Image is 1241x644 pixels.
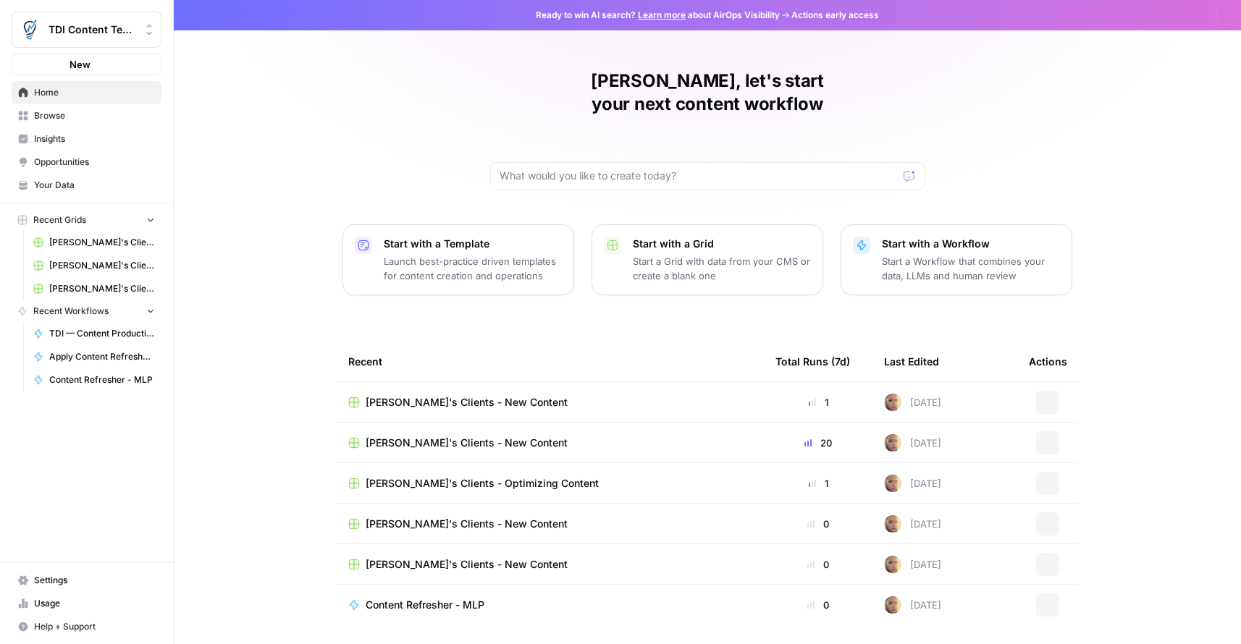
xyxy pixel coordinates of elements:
span: Actions early access [791,9,879,22]
div: Total Runs (7d) [775,342,850,381]
div: Actions [1029,342,1067,381]
p: Start with a Template [384,237,562,251]
span: TDI — Content Production [49,327,155,340]
a: TDI — Content Production [27,322,161,345]
a: Usage [12,592,161,615]
p: Start with a Grid [633,237,811,251]
a: [PERSON_NAME]'s Clients - New Content [348,517,752,531]
p: Start a Grid with data from your CMS or create a blank one [633,254,811,283]
button: Start with a TemplateLaunch best-practice driven templates for content creation and operations [342,224,574,295]
span: Content Refresher - MLP [49,373,155,386]
a: Content Refresher - MLP [348,598,752,612]
span: Your Data [34,179,155,192]
a: [PERSON_NAME]'s Clients - Optimizing Content [348,476,752,491]
button: Recent Workflows [12,300,161,322]
div: [DATE] [884,475,941,492]
button: Help + Support [12,615,161,638]
img: rpnue5gqhgwwz5ulzsshxcaclga5 [884,475,901,492]
span: TDI Content Team [49,22,136,37]
span: Recent Workflows [33,305,109,318]
span: Insights [34,132,155,145]
span: Help + Support [34,620,155,633]
a: Your Data [12,174,161,197]
button: Recent Grids [12,209,161,231]
a: Learn more [638,9,686,20]
span: [PERSON_NAME]'s Clients - New Content [366,436,568,450]
span: [PERSON_NAME]'s Clients - Optimizing Content [366,476,599,491]
p: Start a Workflow that combines your data, LLMs and human review [882,254,1060,283]
span: [PERSON_NAME]'s Clients - New Content [366,395,568,410]
img: rpnue5gqhgwwz5ulzsshxcaclga5 [884,394,901,411]
div: 0 [775,517,861,531]
a: [PERSON_NAME]'s Clients - New Content [348,557,752,572]
img: rpnue5gqhgwwz5ulzsshxcaclga5 [884,556,901,573]
a: Opportunities [12,151,161,174]
span: New [70,57,91,72]
span: Recent Grids [33,213,86,226]
span: [PERSON_NAME]'s Clients - New Content [49,259,155,272]
span: [PERSON_NAME]'s Clients - New Content [49,236,155,249]
span: Usage [34,597,155,610]
div: 1 [775,395,861,410]
a: Content Refresher - MLP [27,368,161,391]
a: [PERSON_NAME]'s Clients - Optimizing Content [27,277,161,300]
span: Browse [34,109,155,122]
a: Settings [12,569,161,592]
span: Settings [34,574,155,587]
div: [DATE] [884,515,941,533]
span: Content Refresher - MLP [366,598,484,612]
span: Apply Content Refresher Brief [49,350,155,363]
a: Insights [12,127,161,151]
span: Home [34,86,155,99]
button: Start with a WorkflowStart a Workflow that combines your data, LLMs and human review [841,224,1072,295]
button: Start with a GridStart a Grid with data from your CMS or create a blank one [592,224,823,295]
a: Browse [12,104,161,127]
span: [PERSON_NAME]'s Clients - New Content [366,517,568,531]
p: Launch best-practice driven templates for content creation and operations [384,254,562,283]
div: [DATE] [884,394,941,411]
span: [PERSON_NAME]'s Clients - Optimizing Content [49,282,155,295]
img: rpnue5gqhgwwz5ulzsshxcaclga5 [884,515,901,533]
a: Apply Content Refresher Brief [27,345,161,368]
div: [DATE] [884,596,941,614]
img: TDI Content Team Logo [17,17,43,43]
div: 1 [775,476,861,491]
div: 0 [775,598,861,612]
div: [DATE] [884,434,941,452]
a: [PERSON_NAME]'s Clients - New Content [348,395,752,410]
p: Start with a Workflow [882,237,1060,251]
button: Workspace: TDI Content Team [12,12,161,48]
a: [PERSON_NAME]'s Clients - New Content [27,231,161,254]
input: What would you like to create today? [500,169,898,183]
a: Home [12,81,161,104]
span: Ready to win AI search? about AirOps Visibility [536,9,780,22]
div: Recent [348,342,752,381]
div: [DATE] [884,556,941,573]
span: Opportunities [34,156,155,169]
div: 20 [775,436,861,450]
div: Last Edited [884,342,939,381]
button: New [12,54,161,75]
span: [PERSON_NAME]'s Clients - New Content [366,557,568,572]
a: [PERSON_NAME]'s Clients - New Content [348,436,752,450]
a: [PERSON_NAME]'s Clients - New Content [27,254,161,277]
img: rpnue5gqhgwwz5ulzsshxcaclga5 [884,596,901,614]
div: 0 [775,557,861,572]
h1: [PERSON_NAME], let's start your next content workflow [490,69,925,116]
img: rpnue5gqhgwwz5ulzsshxcaclga5 [884,434,901,452]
